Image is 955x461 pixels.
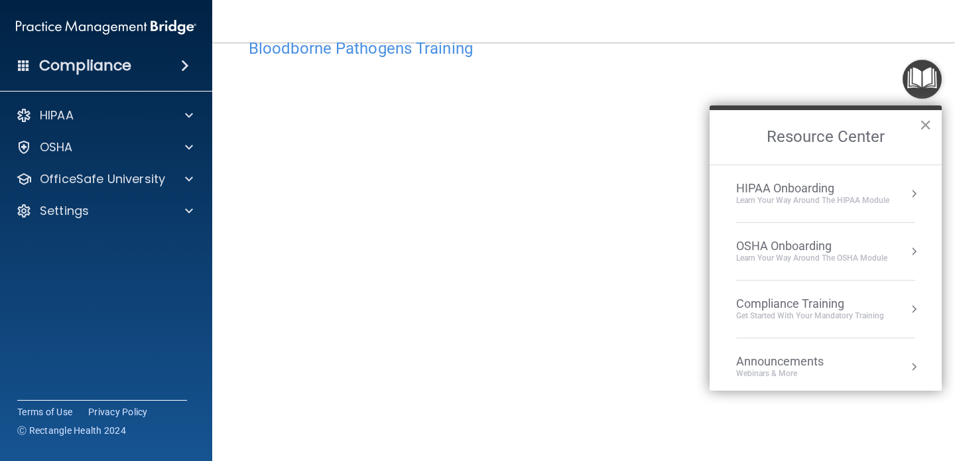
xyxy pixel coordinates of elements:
h2: Resource Center [710,110,942,165]
a: Privacy Policy [88,405,148,419]
p: OfficeSafe University [40,171,165,187]
h4: Bloodborne Pathogens Training [249,40,919,57]
button: Close [919,114,932,135]
iframe: Drift Widget Chat Controller [889,369,939,420]
div: HIPAA Onboarding [736,181,889,196]
a: Settings [16,203,193,219]
p: Settings [40,203,89,219]
a: HIPAA [16,107,193,123]
div: Get Started with your mandatory training [736,310,884,322]
a: Terms of Use [17,405,72,419]
div: OSHA Onboarding [736,239,887,253]
a: OSHA [16,139,193,155]
div: Learn your way around the OSHA module [736,253,887,264]
button: Open Resource Center [903,60,942,99]
h4: Compliance [39,56,131,75]
p: HIPAA [40,107,74,123]
img: PMB logo [16,14,196,40]
a: OfficeSafe University [16,171,193,187]
span: Ⓒ Rectangle Health 2024 [17,424,126,437]
div: Learn Your Way around the HIPAA module [736,195,889,206]
div: Compliance Training [736,296,884,311]
p: OSHA [40,139,73,155]
div: Resource Center [710,105,942,391]
div: Webinars & More [736,368,850,379]
div: Announcements [736,354,850,369]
